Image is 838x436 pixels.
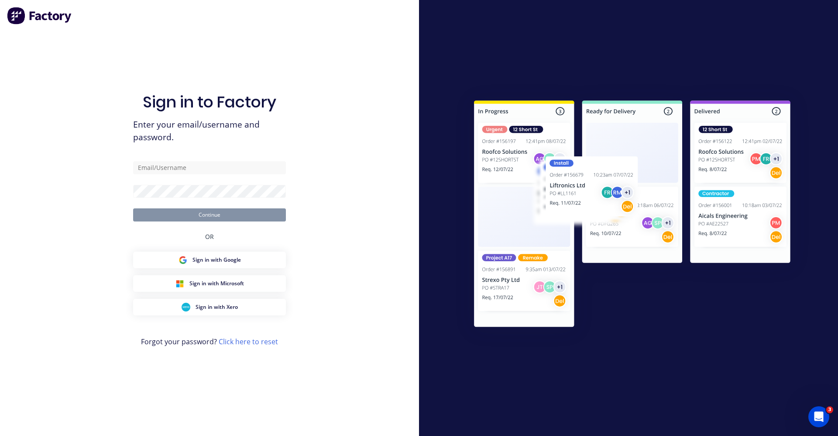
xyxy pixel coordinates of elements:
button: Continue [133,208,286,221]
img: Xero Sign in [182,303,190,311]
input: Email/Username [133,161,286,174]
span: Forgot your password? [141,336,278,347]
a: Click here to reset [219,337,278,346]
span: 3 [826,406,833,413]
iframe: Intercom live chat [808,406,829,427]
span: Sign in with Xero [196,303,238,311]
img: Google Sign in [179,256,187,264]
h1: Sign in to Factory [143,93,276,111]
div: OR [205,221,214,252]
button: Google Sign inSign in with Google [133,252,286,268]
img: Sign in [455,83,810,348]
button: Xero Sign inSign in with Xero [133,299,286,315]
span: Sign in with Microsoft [189,280,244,287]
span: Enter your email/username and password. [133,118,286,144]
img: Microsoft Sign in [175,279,184,288]
img: Factory [7,7,72,24]
span: Sign in with Google [192,256,241,264]
button: Microsoft Sign inSign in with Microsoft [133,275,286,292]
